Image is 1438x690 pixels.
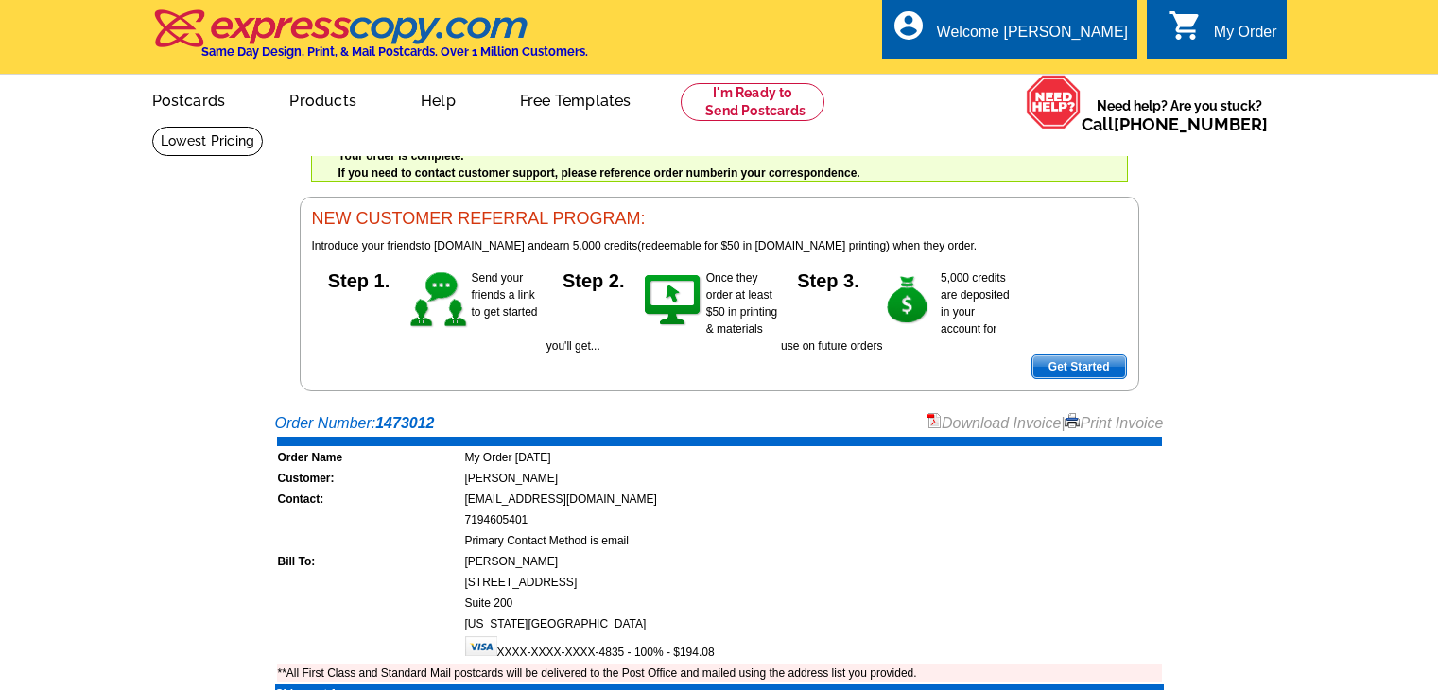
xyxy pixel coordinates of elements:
[892,9,926,43] i: account_circle
[641,269,706,332] img: step-2.gif
[1026,75,1082,129] img: help
[472,271,538,319] span: Send your friends a link to get started
[464,510,1162,529] td: 7194605401
[546,239,637,252] span: earn 5,000 credits
[312,237,1127,254] p: to [DOMAIN_NAME] and (redeemable for $50 in [DOMAIN_NAME] printing) when they order.
[312,239,422,252] span: Introduce your friends
[781,269,875,288] h5: Step 3.
[546,269,641,288] h5: Step 2.
[464,552,1162,571] td: [PERSON_NAME]
[338,149,464,163] strong: Your order is complete.
[277,469,462,488] td: Customer:
[312,269,407,288] h5: Step 1.
[1114,114,1268,134] a: [PHONE_NUMBER]
[875,269,941,332] img: step-3.gif
[259,77,387,121] a: Products
[927,412,1164,435] div: |
[277,552,462,571] td: Bill To:
[464,635,1162,662] td: XXXX-XXXX-XXXX-4835 - 100% - $194.08
[927,413,942,428] img: small-pdf-icon.gif
[407,269,472,332] img: step-1.gif
[1169,21,1277,44] a: shopping_cart My Order
[1032,355,1126,378] span: Get Started
[464,531,1162,550] td: Primary Contact Method is email
[546,271,777,353] span: Once they order at least $50 in printing & materials you'll get...
[781,271,1010,353] span: 5,000 credits are deposited in your account for use on future orders
[152,23,588,59] a: Same Day Design, Print, & Mail Postcards. Over 1 Million Customers.
[1214,24,1277,50] div: My Order
[201,44,588,59] h4: Same Day Design, Print, & Mail Postcards. Over 1 Million Customers.
[927,415,1061,431] a: Download Invoice
[1065,415,1163,431] a: Print Invoice
[490,77,662,121] a: Free Templates
[1082,114,1268,134] span: Call
[464,594,1162,612] td: Suite 200
[937,24,1128,50] div: Welcome [PERSON_NAME]
[465,636,497,656] img: visa.gif
[1031,354,1127,379] a: Get Started
[375,415,434,431] strong: 1473012
[312,209,1127,230] h3: NEW CUSTOMER REFERRAL PROGRAM:
[390,77,486,121] a: Help
[275,412,1164,435] div: Order Number:
[464,448,1162,467] td: My Order [DATE]
[1169,9,1203,43] i: shopping_cart
[464,469,1162,488] td: [PERSON_NAME]
[464,490,1162,509] td: [EMAIL_ADDRESS][DOMAIN_NAME]
[277,448,462,467] td: Order Name
[266,184,285,185] img: u
[122,77,256,121] a: Postcards
[1082,96,1277,134] span: Need help? Are you stuck?
[464,573,1162,592] td: [STREET_ADDRESS]
[277,664,1162,682] td: **All First Class and Standard Mail postcards will be delivered to the Post Office and mailed usi...
[277,490,462,509] td: Contact:
[464,614,1162,633] td: [US_STATE][GEOGRAPHIC_DATA]
[1065,413,1080,428] img: small-print-icon.gif
[1172,630,1438,690] iframe: LiveChat chat widget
